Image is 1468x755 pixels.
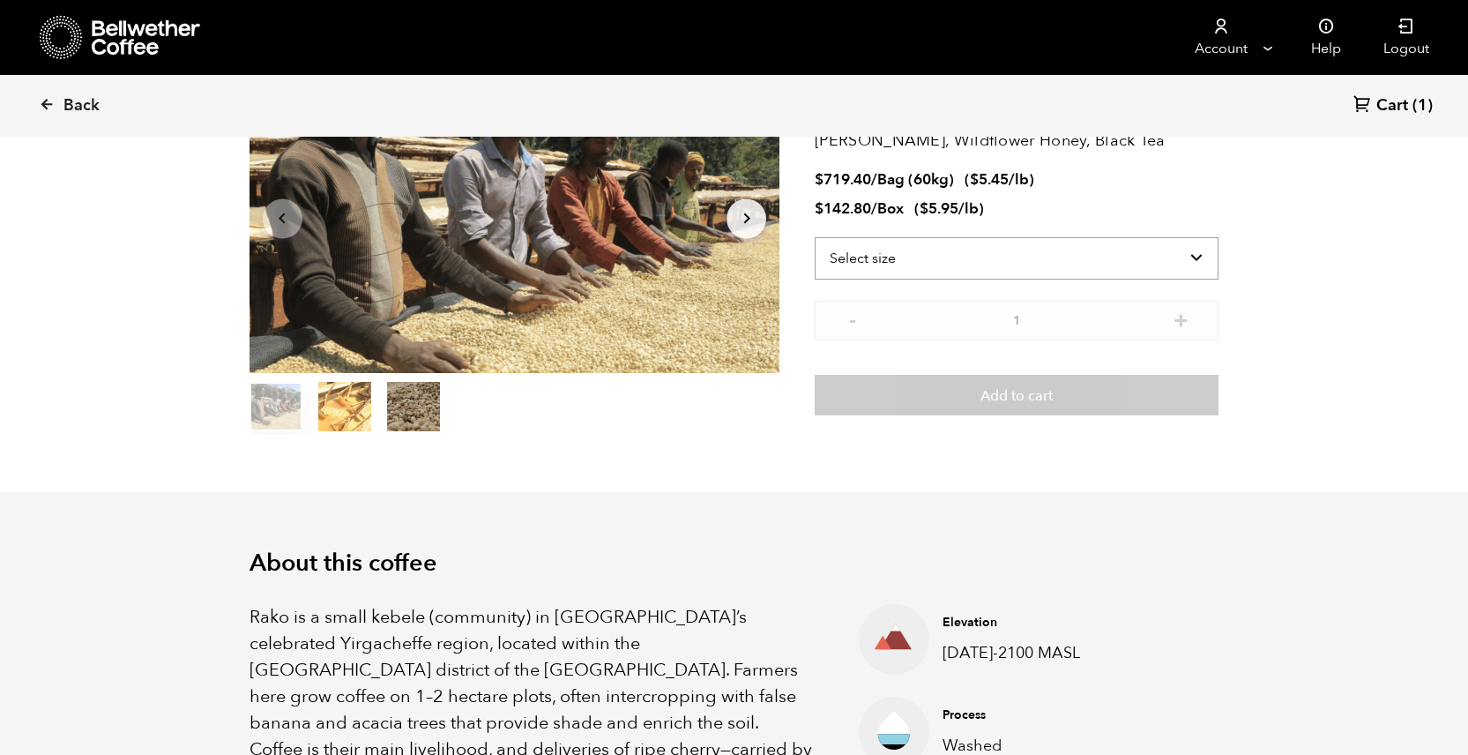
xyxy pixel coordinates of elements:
span: (1) [1412,95,1433,116]
button: - [841,310,863,327]
span: / [871,198,877,219]
h4: Elevation [943,614,1110,632]
span: Back [63,95,100,116]
span: $ [970,169,979,190]
bdi: 142.80 [815,198,871,219]
span: /lb [958,198,979,219]
bdi: 5.45 [970,169,1009,190]
button: Add to cart [815,375,1218,415]
span: Cart [1376,95,1408,116]
span: ( ) [965,169,1034,190]
span: Bag (60kg) [877,169,954,190]
bdi: 719.40 [815,169,871,190]
a: Cart (1) [1353,94,1433,118]
span: /lb [1009,169,1029,190]
span: $ [815,198,823,219]
h4: Process [943,706,1110,724]
bdi: 5.95 [920,198,958,219]
button: + [1170,310,1192,327]
p: [DATE]-2100 MASL [943,641,1110,665]
h2: About this coffee [250,549,1219,578]
span: Box [877,198,904,219]
p: [PERSON_NAME], Wildflower Honey, Black Tea [815,129,1218,153]
span: $ [920,198,928,219]
span: / [871,169,877,190]
span: ( ) [914,198,984,219]
span: $ [815,169,823,190]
